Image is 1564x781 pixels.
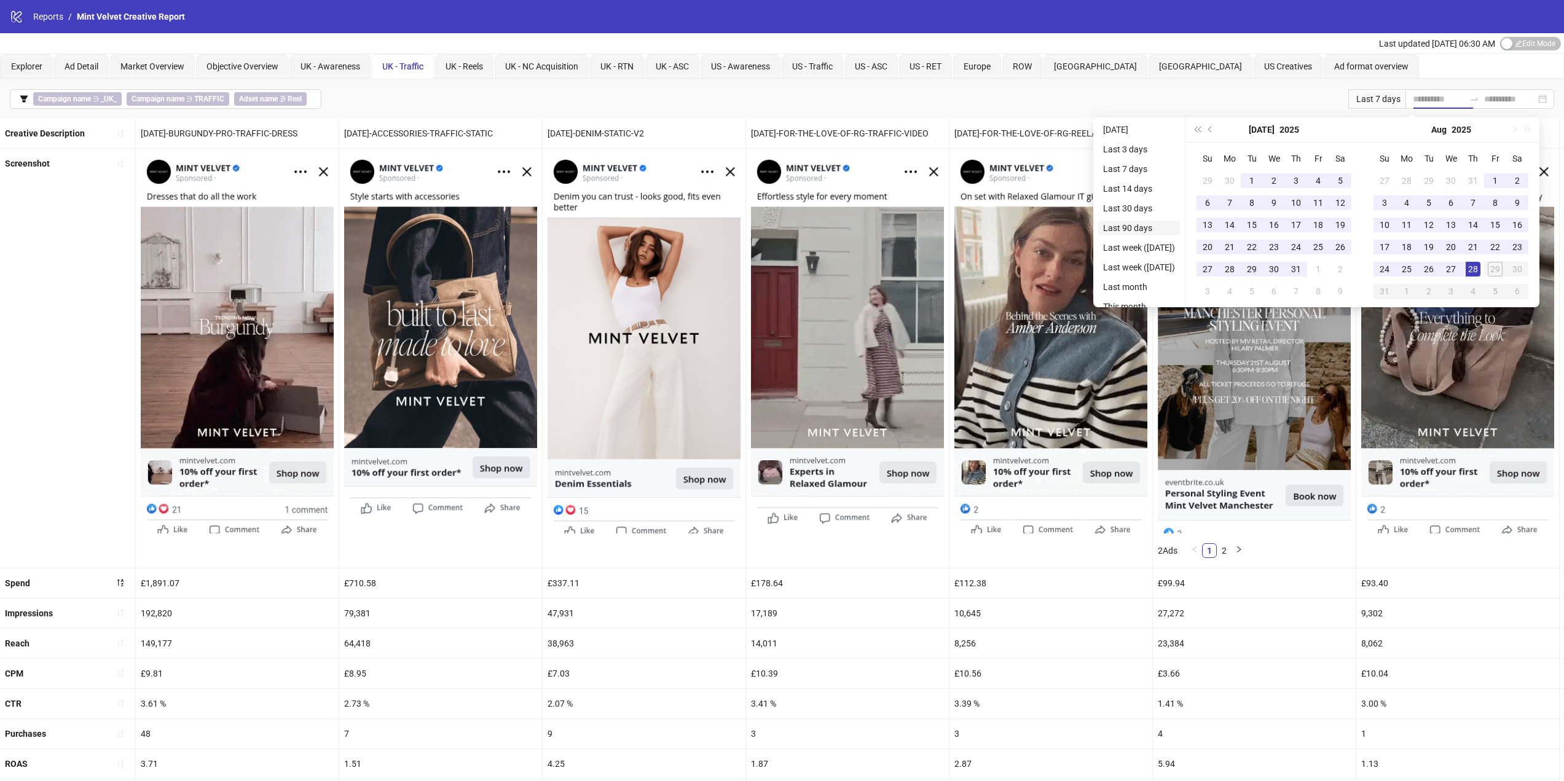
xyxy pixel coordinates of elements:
[132,95,184,103] b: Campaign name
[855,61,887,71] span: US - ASC
[33,92,122,106] span: ∋
[1510,195,1525,210] div: 9
[1329,280,1351,302] td: 2025-08-09
[116,669,125,677] span: sort-ascending
[127,92,229,106] span: ∋
[1440,192,1462,214] td: 2025-08-06
[1219,258,1241,280] td: 2025-07-28
[964,61,991,71] span: Europe
[339,629,542,658] div: 64,418
[1200,284,1215,299] div: 3
[339,119,542,148] div: [DATE]-ACCESSORIES-TRAFFIC-STATIC
[505,61,578,71] span: UK - NC Acquisition
[1197,192,1219,214] td: 2025-07-06
[1333,218,1348,232] div: 19
[1244,195,1259,210] div: 8
[116,608,125,617] span: sort-ascending
[1510,262,1525,277] div: 30
[1510,284,1525,299] div: 6
[1356,568,1559,598] div: £93.40
[5,159,50,168] b: Screenshot
[116,638,125,647] span: sort-ascending
[1187,543,1202,558] button: left
[339,599,542,628] div: 79,381
[1285,147,1307,170] th: Th
[1222,240,1237,254] div: 21
[1431,117,1447,142] button: Choose a month
[136,659,339,688] div: £9.81
[1285,214,1307,236] td: 2025-07-17
[543,568,745,598] div: £337.11
[1013,61,1032,71] span: ROW
[746,119,949,148] div: [DATE]-FOR-THE-LOVE-OF-RG-TRAFFIC-VIDEO
[792,61,833,71] span: US - Traffic
[77,12,185,22] span: Mint Velvet Creative Report
[1418,236,1440,258] td: 2025-08-19
[1197,280,1219,302] td: 2025-08-03
[1311,262,1326,277] div: 1
[1263,280,1285,302] td: 2025-08-06
[1377,195,1392,210] div: 3
[1444,240,1458,254] div: 20
[1153,659,1356,688] div: £3.66
[1418,147,1440,170] th: Tu
[1329,258,1351,280] td: 2025-08-02
[1418,214,1440,236] td: 2025-08-12
[1241,192,1263,214] td: 2025-07-08
[1396,170,1418,192] td: 2025-07-28
[1200,218,1215,232] div: 13
[1285,258,1307,280] td: 2025-07-31
[1466,218,1480,232] div: 14
[949,568,1152,598] div: £112.38
[1202,543,1217,558] li: 1
[1444,195,1458,210] div: 6
[1289,195,1303,210] div: 10
[1098,240,1180,255] li: Last week ([DATE])
[1421,240,1436,254] div: 19
[543,119,745,148] div: [DATE]-DENIM-STATIC-V2
[1506,280,1528,302] td: 2025-09-06
[1377,284,1392,299] div: 31
[446,61,483,71] span: UK - Reels
[1484,147,1506,170] th: Fr
[1440,280,1462,302] td: 2025-09-03
[1361,154,1554,533] img: Screenshot 6823320861100
[5,128,85,138] b: Creative Description
[1329,170,1351,192] td: 2025-07-05
[1421,284,1436,299] div: 2
[1158,154,1351,533] img: Screenshot 6822528157700
[1222,195,1237,210] div: 7
[31,10,66,23] a: Reports
[1488,195,1503,210] div: 8
[949,119,1152,148] div: [DATE]-FOR-THE-LOVE-OF-RG-REEL/TRAFFIC-BTS-VID
[1307,147,1329,170] th: Fr
[1098,280,1180,294] li: Last month
[1191,546,1198,553] span: left
[5,638,29,648] b: Reach
[116,129,125,138] span: sort-ascending
[339,568,542,598] div: £710.58
[1219,236,1241,258] td: 2025-07-21
[1488,240,1503,254] div: 22
[116,578,125,587] span: sort-descending
[1285,192,1307,214] td: 2025-07-10
[1373,214,1396,236] td: 2025-08-10
[1098,142,1180,157] li: Last 3 days
[1444,218,1458,232] div: 13
[1249,117,1275,142] button: Choose a month
[1444,173,1458,188] div: 30
[1158,546,1177,555] span: 2 Ads
[1469,94,1479,104] span: swap-right
[1484,214,1506,236] td: 2025-08-15
[910,61,941,71] span: US - RET
[234,92,307,106] span: ∌
[1098,299,1180,314] li: This month
[1377,218,1392,232] div: 10
[1307,214,1329,236] td: 2025-07-18
[1187,543,1202,558] li: Previous Page
[1510,173,1525,188] div: 2
[101,95,117,103] b: _UK_
[1462,147,1484,170] th: Th
[1200,262,1215,277] div: 27
[1356,599,1559,628] div: 9,302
